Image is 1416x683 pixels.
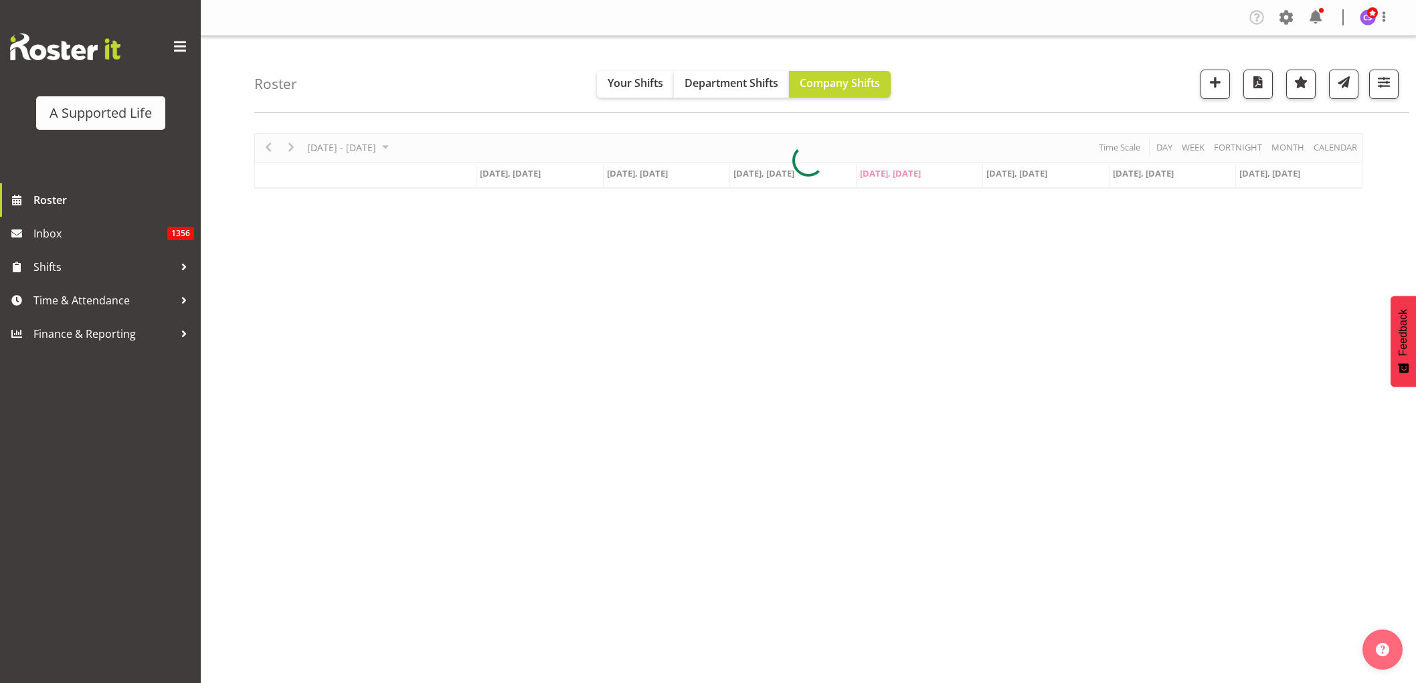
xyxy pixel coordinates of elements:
span: Roster [33,190,194,210]
span: Feedback [1397,309,1409,356]
h4: Roster [254,76,297,92]
button: Company Shifts [789,71,891,98]
span: Company Shifts [800,76,880,90]
img: help-xxl-2.png [1376,643,1389,656]
button: Send a list of all shifts for the selected filtered period to all rostered employees. [1329,70,1358,99]
span: Finance & Reporting [33,324,174,344]
span: Time & Attendance [33,290,174,310]
span: 1356 [167,227,194,240]
button: Your Shifts [597,71,674,98]
span: Your Shifts [608,76,663,90]
img: Rosterit website logo [10,33,120,60]
button: Add a new shift [1201,70,1230,99]
span: Department Shifts [685,76,778,90]
div: A Supported Life [50,103,152,123]
button: Feedback - Show survey [1391,296,1416,387]
button: Department Shifts [674,71,789,98]
span: Inbox [33,223,167,243]
button: Highlight an important date within the roster. [1286,70,1316,99]
button: Download a PDF of the roster according to the set date range. [1243,70,1273,99]
span: Shifts [33,257,174,277]
button: Filter Shifts [1369,70,1399,99]
img: chloe-spackman5858.jpg [1360,9,1376,25]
